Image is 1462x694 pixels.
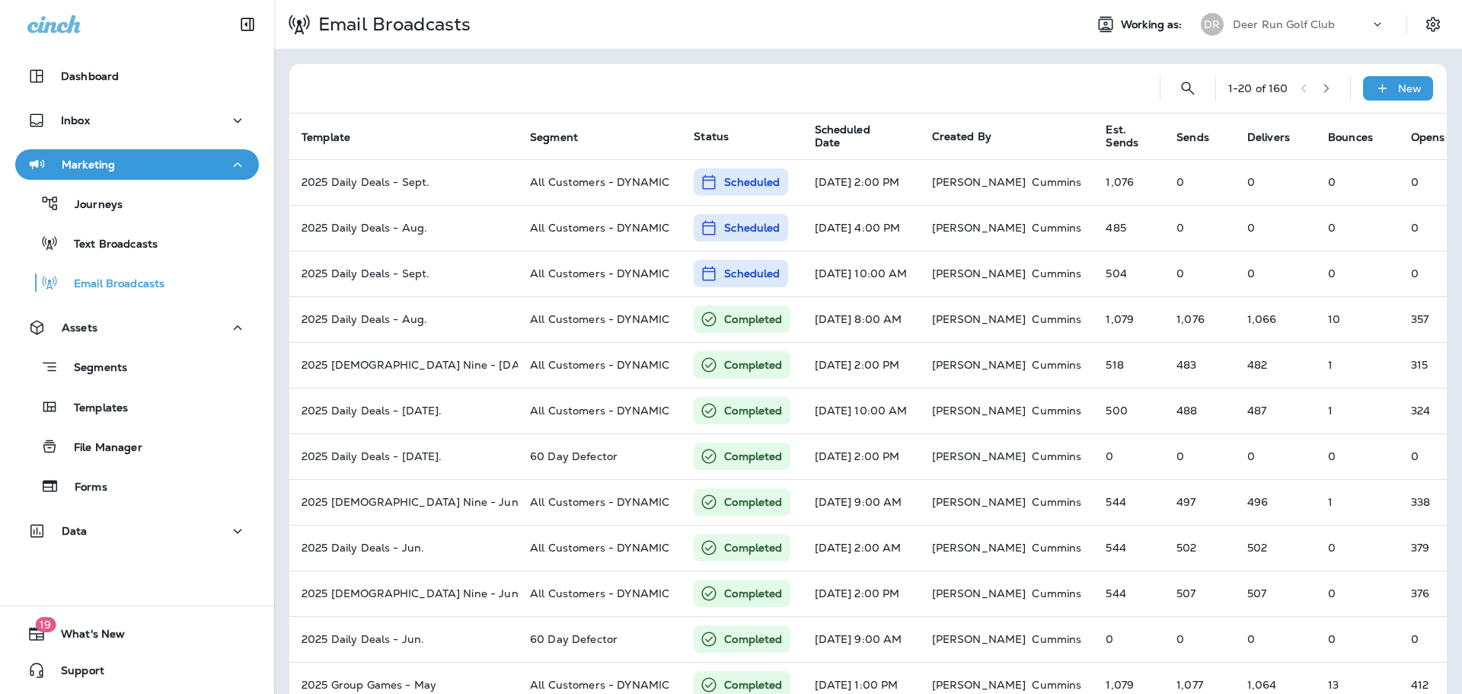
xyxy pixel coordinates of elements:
[1176,131,1209,144] span: Sends
[1411,312,1428,326] span: Open rate:33% (Opens/Sends)
[302,405,506,417] p: 2025 Daily Deals - Jul.
[1173,73,1203,104] button: Search Email Broadcasts
[302,633,506,645] p: 2025 Daily Deals - Jun.
[1093,616,1164,662] td: 0
[1235,616,1316,662] td: 0
[694,130,729,143] span: Status
[932,587,1026,600] p: [PERSON_NAME]
[1032,450,1081,462] p: Cummins
[1093,571,1164,616] td: 544
[1316,433,1399,479] td: 0
[1328,131,1373,144] span: Bounces
[1316,525,1399,571] td: 0
[1247,130,1310,144] span: Delivers
[15,516,259,546] button: Data
[1106,123,1158,149] span: Est. Sends
[724,174,780,190] p: Scheduled
[1419,11,1447,38] button: Settings
[1164,479,1235,525] td: 497
[803,525,920,571] td: [DATE] 2:00 AM
[724,677,782,692] p: Completed
[226,9,269,40] button: Collapse Sidebar
[59,441,142,456] p: File Manager
[815,123,894,149] span: Scheduled Date
[15,430,259,462] button: File Manager
[1411,449,1419,463] span: 0
[530,495,669,509] span: All Customers - DYNAMIC
[1316,616,1399,662] td: 0
[15,149,259,180] button: Marketing
[1235,342,1316,388] td: 482
[1235,205,1316,251] td: 0
[1032,267,1081,280] p: Cummins
[1235,251,1316,296] td: 0
[724,266,780,281] p: Scheduled
[1164,342,1235,388] td: 483
[530,587,669,600] span: All Customers - DYNAMIC
[530,131,578,144] span: Segment
[15,105,259,136] button: Inbox
[1411,404,1430,417] span: Open rate:66% (Opens/Sends)
[59,277,164,292] p: Email Broadcasts
[1228,82,1288,94] div: 1 - 20 of 160
[1411,221,1419,235] span: 0
[1093,159,1164,205] td: 1,076
[1411,495,1430,509] span: Open rate:68% (Opens/Sends)
[724,449,782,464] p: Completed
[724,220,780,235] p: Scheduled
[15,350,259,383] button: Segments
[59,238,158,252] p: Text Broadcasts
[530,404,669,417] span: All Customers - DYNAMIC
[302,359,506,371] p: 2025 Ladies Nine - Jul.
[15,655,259,686] button: Support
[1316,479,1399,525] td: 1
[302,450,506,462] p: 2025 Daily Deals - Jul.
[1032,176,1081,188] p: Cummins
[932,267,1026,280] p: [PERSON_NAME]
[1316,159,1399,205] td: 0
[724,540,782,555] p: Completed
[1164,433,1235,479] td: 0
[1032,222,1081,234] p: Cummins
[1235,571,1316,616] td: 507
[1398,82,1422,94] p: New
[1093,296,1164,342] td: 1,079
[1176,130,1229,144] span: Sends
[530,449,618,463] span: 60 Day Defector
[530,130,598,144] span: Segment
[932,176,1026,188] p: [PERSON_NAME]
[15,187,259,219] button: Journeys
[1093,251,1164,296] td: 504
[1235,525,1316,571] td: 502
[1093,433,1164,479] td: 0
[302,496,506,508] p: 2025 Ladies Nine - Jun.
[932,496,1026,508] p: [PERSON_NAME]
[1411,267,1419,280] span: 0
[530,312,669,326] span: All Customers - DYNAMIC
[530,358,669,372] span: All Customers - DYNAMIC
[1235,388,1316,433] td: 487
[15,391,259,423] button: Templates
[1032,313,1081,325] p: Cummins
[1316,205,1399,251] td: 0
[302,130,370,144] span: Template
[530,541,669,555] span: All Customers - DYNAMIC
[35,617,56,632] span: 19
[302,679,506,691] p: 2025 Group Games - May
[59,481,107,495] p: Forms
[803,433,920,479] td: [DATE] 2:00 PM
[1032,633,1081,645] p: Cummins
[1411,358,1428,372] span: Open rate:65% (Opens/Sends)
[302,267,506,280] p: 2025 Daily Deals - Sept.
[803,571,920,616] td: [DATE] 2:00 PM
[1164,571,1235,616] td: 507
[62,321,97,334] p: Assets
[59,198,123,213] p: Journeys
[1411,587,1429,600] span: Open rate:74% (Opens/Sends)
[302,176,506,188] p: 2025 Daily Deals - Sept.
[15,470,259,502] button: Forms
[932,313,1026,325] p: [PERSON_NAME]
[932,222,1026,234] p: [PERSON_NAME]
[1233,18,1336,30] p: Deer Run Golf Club
[803,159,920,205] td: [DATE] 2:00 PM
